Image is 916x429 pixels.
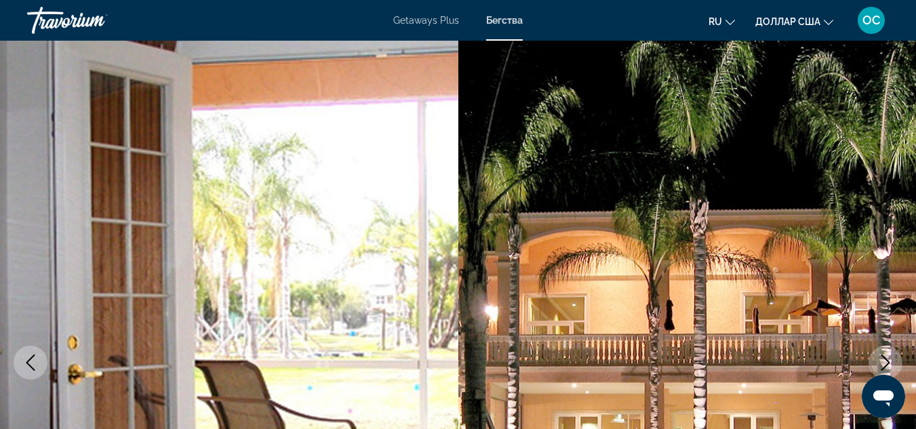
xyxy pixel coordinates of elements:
[393,15,459,26] a: Getaways Plus
[14,346,47,380] button: Previous image
[869,346,902,380] button: Next image
[486,15,523,26] a: Бегства
[709,12,735,31] button: Изменить язык
[27,3,163,38] a: Травориум
[755,12,833,31] button: Изменить валюту
[862,375,905,418] iframe: Кнопка запуска окна обмена сообщениями
[755,16,820,27] font: доллар США
[854,6,889,35] button: Меню пользователя
[862,13,880,27] font: ОС
[709,16,722,27] font: ru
